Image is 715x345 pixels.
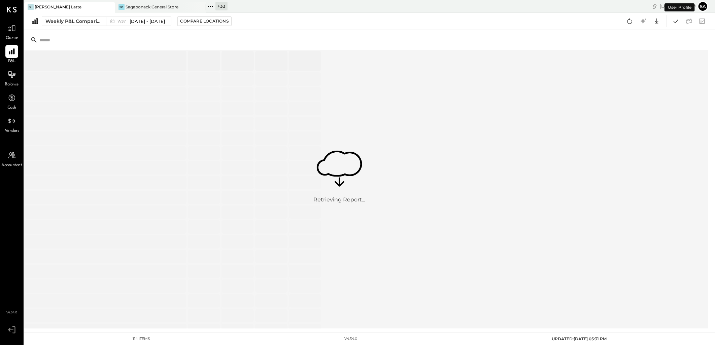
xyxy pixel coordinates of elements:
a: Balance [0,68,23,88]
div: copy link [651,3,658,10]
div: Sagaponack General Store [126,4,178,10]
span: Cash [7,105,16,111]
div: 114 items [133,336,150,342]
div: SG [118,4,125,10]
span: Balance [5,82,19,88]
span: [DATE] - [DATE] [130,18,165,25]
div: + 33 [215,2,228,10]
span: P&L [8,59,16,65]
button: Compare Locations [177,16,232,26]
div: [PERSON_NAME] Latte [35,4,81,10]
div: User Profile [665,3,695,11]
div: BL [28,4,34,10]
span: W37 [117,20,128,23]
div: [DATE] [660,3,696,9]
div: Weekly P&L Comparison [45,18,102,25]
a: Accountant [0,149,23,168]
div: Compare Locations [180,18,229,24]
div: Retrieving Report... [314,196,365,204]
a: Cash [0,91,23,111]
span: Vendors [5,128,19,134]
button: Sa [697,1,708,12]
span: UPDATED: [DATE] 05:31 PM [552,336,607,341]
a: Vendors [0,115,23,134]
a: P&L [0,45,23,65]
span: Accountant [2,162,22,168]
div: v 4.34.0 [345,336,357,342]
a: Queue [0,22,23,41]
button: Weekly P&L Comparison W37[DATE] - [DATE] [42,16,171,26]
span: Queue [6,35,18,41]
